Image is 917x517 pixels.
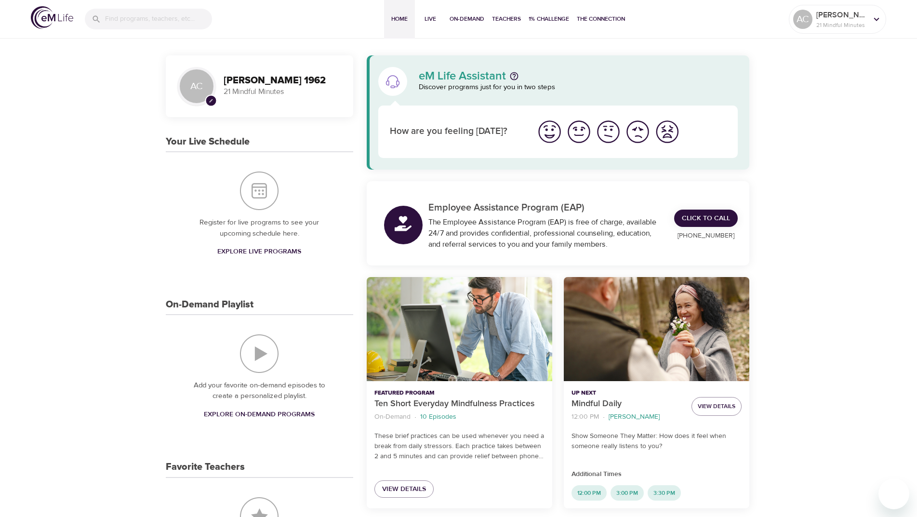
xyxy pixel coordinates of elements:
h3: Favorite Teachers [166,462,245,473]
span: 12:00 PM [571,489,607,497]
h3: On-Demand Playlist [166,299,253,310]
p: 21 Mindful Minutes [224,86,342,97]
img: ok [595,119,622,145]
p: Up Next [571,389,684,398]
p: 21 Mindful Minutes [816,21,867,29]
p: Mindful Daily [571,398,684,411]
p: Discover programs just for you in two steps [419,82,738,93]
img: bad [625,119,651,145]
p: Register for live programs to see your upcoming schedule here. [185,217,334,239]
a: Click to Call [674,210,738,227]
span: 1% Challenge [529,14,569,24]
p: Ten Short Everyday Mindfulness Practices [374,398,545,411]
img: eM Life Assistant [385,74,400,89]
span: The Connection [577,14,625,24]
nav: breadcrumb [571,411,684,424]
img: On-Demand Playlist [240,334,279,373]
p: [PHONE_NUMBER] [674,231,738,241]
p: How are you feeling [DATE]? [390,125,523,139]
button: I'm feeling ok [594,117,623,146]
p: On-Demand [374,412,411,422]
input: Find programs, teachers, etc... [105,9,212,29]
a: Explore On-Demand Programs [200,406,319,424]
p: Employee Assistance Program (EAP) [428,200,663,215]
span: Explore On-Demand Programs [204,409,315,421]
p: Additional Times [571,469,742,479]
h3: Your Live Schedule [166,136,250,147]
img: great [536,119,563,145]
button: View Details [691,397,742,416]
button: I'm feeling good [564,117,594,146]
img: worst [654,119,680,145]
iframe: Button to launch messaging window [878,478,909,509]
nav: breadcrumb [374,411,545,424]
img: good [566,119,592,145]
span: Home [388,14,411,24]
span: Explore Live Programs [217,246,301,258]
div: 3:30 PM [648,485,681,501]
button: I'm feeling worst [652,117,682,146]
a: View Details [374,480,434,498]
span: Teachers [492,14,521,24]
span: Click to Call [682,212,730,225]
h3: [PERSON_NAME] 1962 [224,75,342,86]
span: On-Demand [450,14,484,24]
p: 12:00 PM [571,412,599,422]
span: View Details [382,483,426,495]
div: AC [793,10,812,29]
li: · [603,411,605,424]
p: These brief practices can be used whenever you need a break from daily stressors. Each practice t... [374,431,545,462]
div: AC [177,67,216,106]
button: I'm feeling great [535,117,564,146]
span: 3:00 PM [611,489,644,497]
li: · [414,411,416,424]
span: View Details [698,401,735,411]
button: I'm feeling bad [623,117,652,146]
button: Mindful Daily [564,277,749,382]
button: Ten Short Everyday Mindfulness Practices [367,277,552,382]
img: Your Live Schedule [240,172,279,210]
p: [PERSON_NAME] 1962 [816,9,867,21]
div: 12:00 PM [571,485,607,501]
span: Live [419,14,442,24]
a: Explore Live Programs [213,243,305,261]
img: logo [31,6,73,29]
p: eM Life Assistant [419,70,506,82]
span: 3:30 PM [648,489,681,497]
p: [PERSON_NAME] [609,412,660,422]
div: 3:00 PM [611,485,644,501]
p: Show Someone They Matter: How does it feel when someone really listens to you? [571,431,742,451]
p: Featured Program [374,389,545,398]
p: Add your favorite on-demand episodes to create a personalized playlist. [185,380,334,402]
p: 10 Episodes [420,412,456,422]
div: The Employee Assistance Program (EAP) is free of charge, available 24/7 and provides confidential... [428,217,663,250]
